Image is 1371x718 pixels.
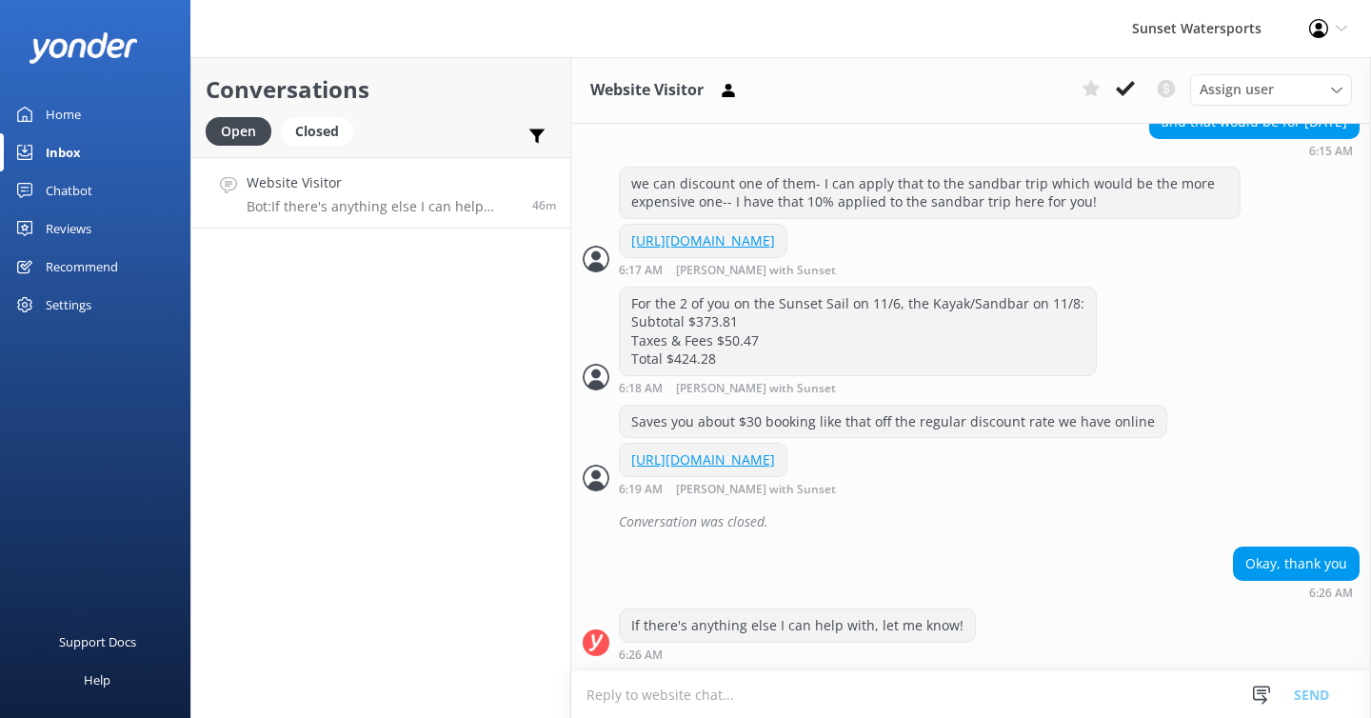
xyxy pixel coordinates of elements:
[206,71,556,108] h2: Conversations
[620,288,1096,375] div: For the 2 of you on the Sunset Sail on 11/6, the Kayak/Sandbar on 11/8: Subtotal $373.81 Taxes & ...
[619,265,663,277] strong: 6:17 AM
[619,484,663,496] strong: 6:19 AM
[620,168,1240,218] div: we can discount one of them- I can apply that to the sandbar trip which would be the more expensi...
[281,120,363,141] a: Closed
[29,32,138,64] img: yonder-white-logo.png
[1149,144,1360,157] div: Oct 08 2025 06:15pm (UTC -05:00) America/Cancun
[676,383,836,395] span: [PERSON_NAME] with Sunset
[46,248,118,286] div: Recommend
[676,265,836,277] span: [PERSON_NAME] with Sunset
[631,450,775,469] a: [URL][DOMAIN_NAME]
[206,117,271,146] div: Open
[247,198,518,215] p: Bot: If there's anything else I can help with, let me know!
[590,78,704,103] h3: Website Visitor
[46,286,91,324] div: Settings
[619,381,1097,395] div: Oct 08 2025 06:18pm (UTC -05:00) America/Cancun
[46,171,92,209] div: Chatbot
[619,383,663,395] strong: 6:18 AM
[46,133,81,171] div: Inbox
[191,157,570,229] a: Website VisitorBot:If there's anything else I can help with, let me know!46m
[619,482,898,496] div: Oct 08 2025 06:19pm (UTC -05:00) America/Cancun
[1309,588,1353,599] strong: 6:26 AM
[619,506,1360,538] div: Conversation was closed.
[1200,79,1274,100] span: Assign user
[583,506,1360,538] div: 2025-10-08T23:24:32.429
[281,117,353,146] div: Closed
[676,484,836,496] span: [PERSON_NAME] with Sunset
[46,209,91,248] div: Reviews
[619,649,663,661] strong: 6:26 AM
[619,263,898,277] div: Oct 08 2025 06:17pm (UTC -05:00) America/Cancun
[619,648,976,661] div: Oct 08 2025 06:26pm (UTC -05:00) America/Cancun
[1190,74,1352,105] div: Assign User
[46,95,81,133] div: Home
[1234,548,1359,580] div: Okay, thank you
[84,661,110,699] div: Help
[620,609,975,642] div: If there's anything else I can help with, let me know!
[532,197,556,213] span: Oct 08 2025 06:26pm (UTC -05:00) America/Cancun
[631,231,775,249] a: [URL][DOMAIN_NAME]
[1233,586,1360,599] div: Oct 08 2025 06:26pm (UTC -05:00) America/Cancun
[1309,146,1353,157] strong: 6:15 AM
[59,623,136,661] div: Support Docs
[620,406,1166,438] div: Saves you about $30 booking like that off the regular discount rate we have online
[247,172,518,193] h4: Website Visitor
[206,120,281,141] a: Open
